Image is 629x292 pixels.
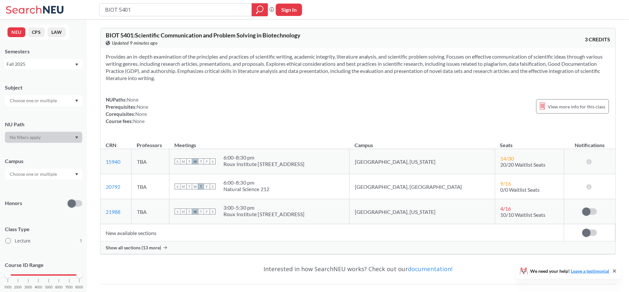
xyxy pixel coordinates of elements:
[4,285,12,289] span: 1000
[223,211,305,217] div: Roux Institute [STREET_ADDRESS]
[5,169,82,180] div: Dropdown arrow
[252,3,268,16] div: magnifying glass
[5,48,82,55] div: Semesters
[7,97,61,104] input: Choose one or multiple
[223,179,270,186] div: 6:00 - 8:30 pm
[408,265,453,273] a: documentation!
[223,154,305,161] div: 6:00 - 8:30 pm
[495,135,564,149] th: Seats
[47,27,66,37] button: LAW
[132,174,169,199] td: TBA
[132,135,169,149] th: Professors
[133,118,145,124] span: None
[204,159,210,164] span: F
[7,61,74,68] div: Fall 2025
[45,285,53,289] span: 5000
[5,158,82,165] div: Campus
[210,184,216,189] span: S
[7,27,25,37] button: NEU
[210,159,216,164] span: S
[6,237,82,245] label: Lecture
[350,199,495,224] td: [GEOGRAPHIC_DATA], [US_STATE]
[34,285,42,289] span: 4000
[192,209,198,215] span: W
[585,36,610,43] span: 3 CREDITS
[204,184,210,189] span: F
[501,161,546,168] span: 20/20 Waitlist Seats
[5,226,82,233] span: Class Type
[223,161,305,167] div: Roux Institute [STREET_ADDRESS]
[186,184,192,189] span: T
[100,242,616,254] div: Show all sections (13 more)
[75,285,83,289] span: 8000
[276,4,302,16] button: Sign In
[5,95,82,106] div: Dropdown arrow
[55,285,63,289] span: 6000
[181,159,186,164] span: M
[137,104,148,110] span: None
[501,187,540,193] span: 0/0 Waitlist Seats
[106,32,301,39] span: BIOT 5401 : Scientific Communication and Problem Solving in Biotechnology
[564,135,615,149] th: Notifications
[175,159,181,164] span: S
[501,212,546,218] span: 10/10 Waitlist Seats
[106,184,120,190] a: 20792
[14,285,22,289] span: 2000
[571,268,609,274] a: Leave a testimonial
[181,209,186,215] span: M
[75,173,78,176] svg: Dropdown arrow
[256,5,264,14] svg: magnifying glass
[5,84,82,91] div: Subject
[169,135,349,149] th: Meetings
[132,199,169,224] td: TBA
[106,96,148,125] div: NUPaths: Prerequisites: Corequisites: Course fees:
[75,63,78,66] svg: Dropdown arrow
[501,205,511,212] span: 4 / 16
[198,159,204,164] span: T
[204,209,210,215] span: F
[5,200,22,207] p: Honors
[192,184,198,189] span: W
[80,237,82,244] span: 1
[65,285,73,289] span: 7000
[350,174,495,199] td: [GEOGRAPHIC_DATA], [GEOGRAPHIC_DATA]
[198,184,204,189] span: T
[501,155,514,161] span: 14 / 30
[223,204,305,211] div: 3:00 - 5:30 pm
[223,186,270,192] div: Natural Science 212
[186,209,192,215] span: T
[127,97,139,103] span: None
[100,224,564,242] td: New available sections
[106,142,116,149] div: CRN
[112,39,158,47] span: Updated 9 minutes ago
[186,159,192,164] span: T
[501,180,511,187] span: 9 / 16
[548,103,606,111] span: View more info for this class
[350,149,495,174] td: [GEOGRAPHIC_DATA], [US_STATE]
[75,100,78,102] svg: Dropdown arrow
[192,159,198,164] span: W
[24,285,32,289] span: 3000
[106,159,120,165] a: 15940
[175,209,181,215] span: S
[5,121,82,128] div: NU Path
[135,111,147,117] span: None
[198,209,204,215] span: T
[5,59,82,69] div: Fall 2025Dropdown arrow
[350,135,495,149] th: Campus
[210,209,216,215] span: S
[106,209,120,215] a: 21988
[106,245,161,251] span: Show all sections (13 more)
[5,132,82,143] div: Dropdown arrow
[132,149,169,174] td: TBA
[181,184,186,189] span: M
[28,27,45,37] button: CPS
[175,184,181,189] span: S
[104,4,247,15] input: Class, professor, course number, "phrase"
[106,53,610,82] section: Provides an in-depth examination of the principles and practices of scientific writing, academic ...
[75,136,78,139] svg: Dropdown arrow
[100,259,616,278] div: Interested in how SearchNEU works? Check out our
[530,269,609,273] span: We need your help!
[7,170,61,178] input: Choose one or multiple
[5,261,82,269] p: Course ID Range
